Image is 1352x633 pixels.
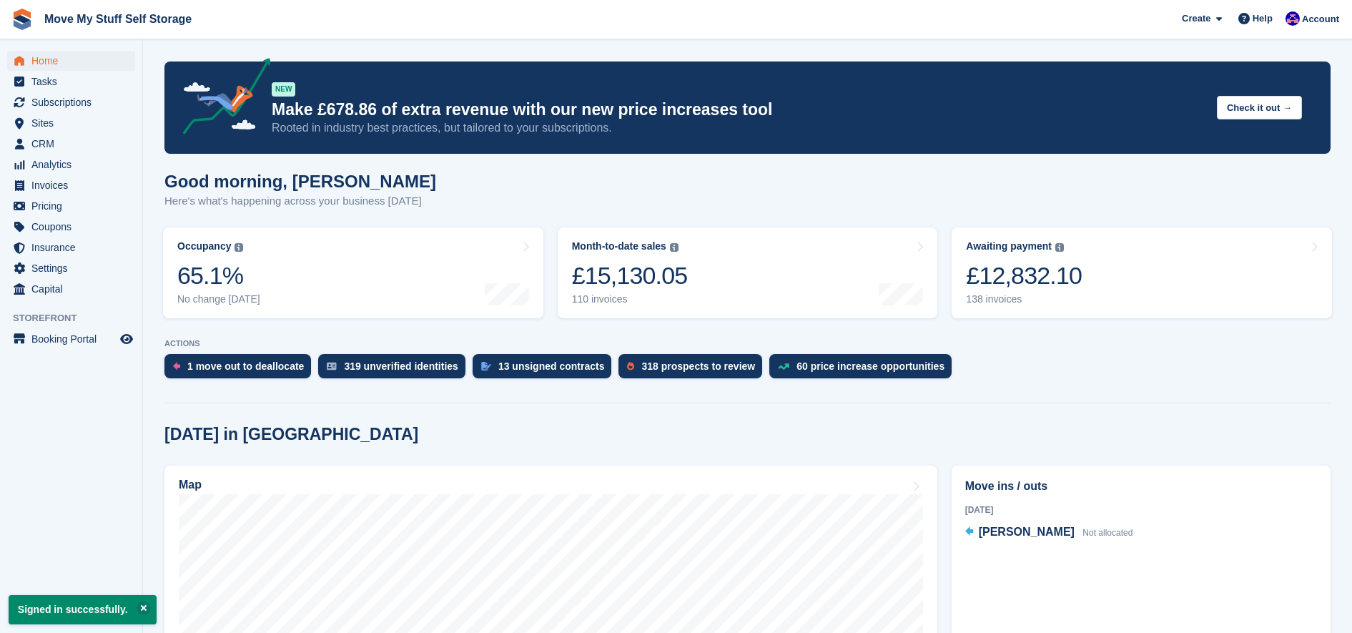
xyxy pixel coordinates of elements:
[31,258,117,278] span: Settings
[179,479,202,491] h2: Map
[558,227,938,318] a: Month-to-date sales £15,130.05 110 invoices
[7,279,135,299] a: menu
[39,7,197,31] a: Move My Stuff Self Storage
[1182,11,1210,26] span: Create
[7,154,135,175] a: menu
[1217,96,1302,119] button: Check it out →
[7,258,135,278] a: menu
[31,51,117,71] span: Home
[272,99,1205,120] p: Make £678.86 of extra revenue with our new price increases tool
[7,217,135,237] a: menu
[1302,12,1339,26] span: Account
[641,360,755,372] div: 318 prospects to review
[31,196,117,216] span: Pricing
[118,330,135,348] a: Preview store
[31,279,117,299] span: Capital
[670,243,679,252] img: icon-info-grey-7440780725fd019a000dd9b08b2336e03edf1995a4989e88bcd33f0948082b44.svg
[163,227,543,318] a: Occupancy 65.1% No change [DATE]
[164,172,436,191] h1: Good morning, [PERSON_NAME]
[31,217,117,237] span: Coupons
[272,120,1205,136] p: Rooted in industry best practices, but tailored to your subscriptions.
[7,175,135,195] a: menu
[7,113,135,133] a: menu
[966,240,1052,252] div: Awaiting payment
[618,354,769,386] a: 318 prospects to review
[13,311,142,325] span: Storefront
[164,425,418,444] h2: [DATE] in [GEOGRAPHIC_DATA]
[965,504,1317,516] div: [DATE]
[31,72,117,92] span: Tasks
[1082,528,1133,538] span: Not allocated
[966,293,1082,305] div: 138 invoices
[164,339,1331,348] p: ACTIONS
[7,51,135,71] a: menu
[7,329,135,349] a: menu
[235,243,243,252] img: icon-info-grey-7440780725fd019a000dd9b08b2336e03edf1995a4989e88bcd33f0948082b44.svg
[173,362,180,371] img: move_outs_to_deallocate_icon-f764333ba52eb49d3ac5e1228854f67142a1ed5810a6f6cc68b1a99e826820c5.svg
[481,362,491,371] img: contract_signature_icon-13c848040528278c33f63329250d36e43548de30e8caae1d1a13099fd9432cc5.svg
[272,82,295,97] div: NEW
[627,362,634,371] img: prospect-51fa495bee0391a8d652442698ab0144808aea92771e9ea1ae160a38d050c398.svg
[796,360,944,372] div: 60 price increase opportunities
[778,363,789,370] img: price_increase_opportunities-93ffe204e8149a01c8c9dc8f82e8f89637d9d84a8eef4429ea346261dce0b2c0.svg
[9,595,157,624] p: Signed in successfully.
[11,9,33,30] img: stora-icon-8386f47178a22dfd0bd8f6a31ec36ba5ce8667c1dd55bd0f319d3a0aa187defe.svg
[769,354,959,386] a: 60 price increase opportunities
[31,134,117,154] span: CRM
[31,154,117,175] span: Analytics
[7,92,135,112] a: menu
[318,354,473,386] a: 319 unverified identities
[965,478,1317,495] h2: Move ins / outs
[164,354,318,386] a: 1 move out to deallocate
[572,261,688,290] div: £15,130.05
[344,360,458,372] div: 319 unverified identities
[1055,243,1064,252] img: icon-info-grey-7440780725fd019a000dd9b08b2336e03edf1995a4989e88bcd33f0948082b44.svg
[572,293,688,305] div: 110 invoices
[7,196,135,216] a: menu
[31,329,117,349] span: Booking Portal
[187,360,304,372] div: 1 move out to deallocate
[177,240,231,252] div: Occupancy
[31,237,117,257] span: Insurance
[31,92,117,112] span: Subscriptions
[171,58,271,139] img: price-adjustments-announcement-icon-8257ccfd72463d97f412b2fc003d46551f7dbcb40ab6d574587a9cd5c0d94...
[7,72,135,92] a: menu
[1286,11,1300,26] img: Jade Whetnall
[979,526,1075,538] span: [PERSON_NAME]
[952,227,1332,318] a: Awaiting payment £12,832.10 138 invoices
[498,360,605,372] div: 13 unsigned contracts
[7,237,135,257] a: menu
[31,175,117,195] span: Invoices
[1253,11,1273,26] span: Help
[7,134,135,154] a: menu
[473,354,619,386] a: 13 unsigned contracts
[327,362,337,371] img: verify_identity-adf6edd0f0f0b5bbfe63781bf79b02c33cf7c696d77639b501bdc392416b5a36.svg
[572,240,666,252] div: Month-to-date sales
[965,524,1133,542] a: [PERSON_NAME] Not allocated
[177,261,260,290] div: 65.1%
[31,113,117,133] span: Sites
[164,193,436,210] p: Here's what's happening across your business [DATE]
[177,293,260,305] div: No change [DATE]
[966,261,1082,290] div: £12,832.10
